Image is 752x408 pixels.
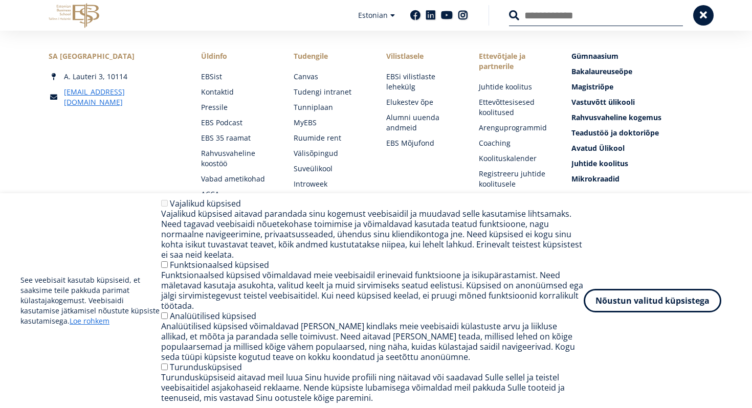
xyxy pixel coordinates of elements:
[201,174,273,184] a: Vabad ametikohad
[294,51,366,61] a: Tudengile
[201,133,273,143] a: EBS 35 raamat
[386,112,458,133] a: Alumni uuenda andmeid
[410,10,421,20] a: Facebook
[201,148,273,169] a: Rahvusvaheline koostöö
[571,143,703,153] a: Avatud Ülikool
[571,158,703,169] a: Juhtide koolitus
[571,128,703,138] a: Teadustöö ja doktoriõpe
[571,82,703,92] a: Magistriõpe
[201,118,273,128] a: EBS Podcast
[571,82,613,92] span: Magistriõpe
[49,72,181,82] div: A. Lauteri 3, 10114
[201,72,273,82] a: EBSist
[386,72,458,92] a: EBSi vilistlaste lehekülg
[170,259,269,270] label: Funktsionaalsed küpsised
[161,372,584,403] div: Turundusküpsiseid aitavad meil luua Sinu huvide profiili ning näitavad või saadavad Sulle sellel ...
[479,82,551,92] a: Juhtide koolitus
[584,289,721,312] button: Nõustun valitud küpsistega
[571,51,618,61] span: Gümnaasium
[294,179,366,189] a: Introweek
[201,51,273,61] span: Üldinfo
[386,97,458,107] a: Elukestev õpe
[441,10,453,20] a: Youtube
[294,87,366,97] a: Tudengi intranet
[161,321,584,362] div: Analüütilised küpsised võimaldavad [PERSON_NAME] kindlaks meie veebisaidi külastuste arvu ja liik...
[479,123,551,133] a: Arenguprogrammid
[571,66,703,77] a: Bakalaureuseõpe
[294,164,366,174] a: Suveülikool
[294,72,366,82] a: Canvas
[170,310,256,322] label: Analüütilised küpsised
[479,153,551,164] a: Koolituskalender
[49,51,181,61] div: SA [GEOGRAPHIC_DATA]
[571,112,703,123] a: Rahvusvaheline kogemus
[458,10,468,20] a: Instagram
[571,51,703,61] a: Gümnaasium
[571,112,661,122] span: Rahvusvaheline kogemus
[479,169,551,189] a: Registreeru juhtide koolitusele
[571,97,703,107] a: Vastuvõtt ülikooli
[170,198,241,209] label: Vajalikud küpsised
[571,128,659,138] span: Teadustöö ja doktoriõpe
[161,270,584,311] div: Funktsionaalsed küpsised võimaldavad meie veebisaidil erinevaid funktsioone ja isikupärastamist. ...
[479,138,551,148] a: Coaching
[571,158,628,168] span: Juhtide koolitus
[479,51,551,72] span: Ettevõtjale ja partnerile
[426,10,436,20] a: Linkedin
[20,275,161,326] p: See veebisait kasutab küpsiseid, et saaksime teile pakkuda parimat külastajakogemust. Veebisaidi ...
[479,97,551,118] a: Ettevõttesisesed koolitused
[386,51,458,61] span: Vilistlasele
[571,174,703,184] a: Mikrokraadid
[571,174,620,184] span: Mikrokraadid
[201,189,273,199] a: ACCA
[201,102,273,112] a: Pressile
[294,133,366,143] a: Ruumide rent
[294,148,366,158] a: Välisõpingud
[201,87,273,97] a: Kontaktid
[161,209,584,260] div: Vajalikud küpsised aitavad parandada sinu kogemust veebisaidil ja muudavad selle kasutamise lihts...
[571,66,632,76] span: Bakalaureuseõpe
[294,118,366,128] a: MyEBS
[294,102,366,112] a: Tunniplaan
[64,87,181,107] a: [EMAIL_ADDRESS][DOMAIN_NAME]
[386,138,458,148] a: EBS Mõjufond
[571,143,625,153] span: Avatud Ülikool
[571,97,635,107] span: Vastuvõtt ülikooli
[70,316,109,326] a: Loe rohkem
[170,361,242,373] label: Turundusküpsised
